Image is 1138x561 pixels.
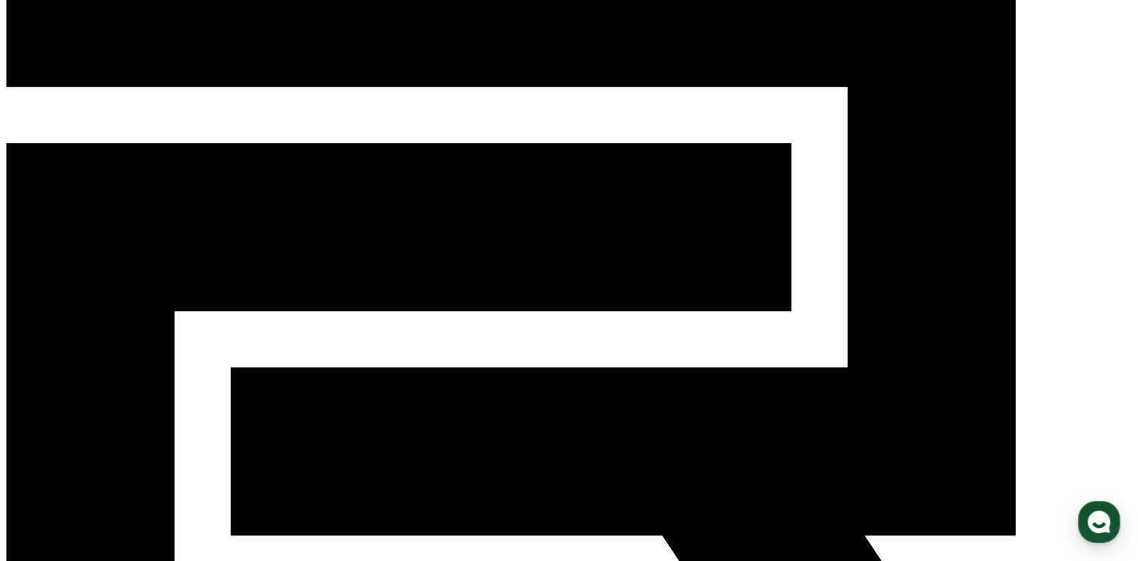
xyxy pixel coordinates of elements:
[99,436,194,474] a: 대화
[47,459,56,471] span: 홈
[194,436,289,474] a: 설정
[138,459,156,472] span: 대화
[5,436,99,474] a: 홈
[232,459,250,471] span: 설정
